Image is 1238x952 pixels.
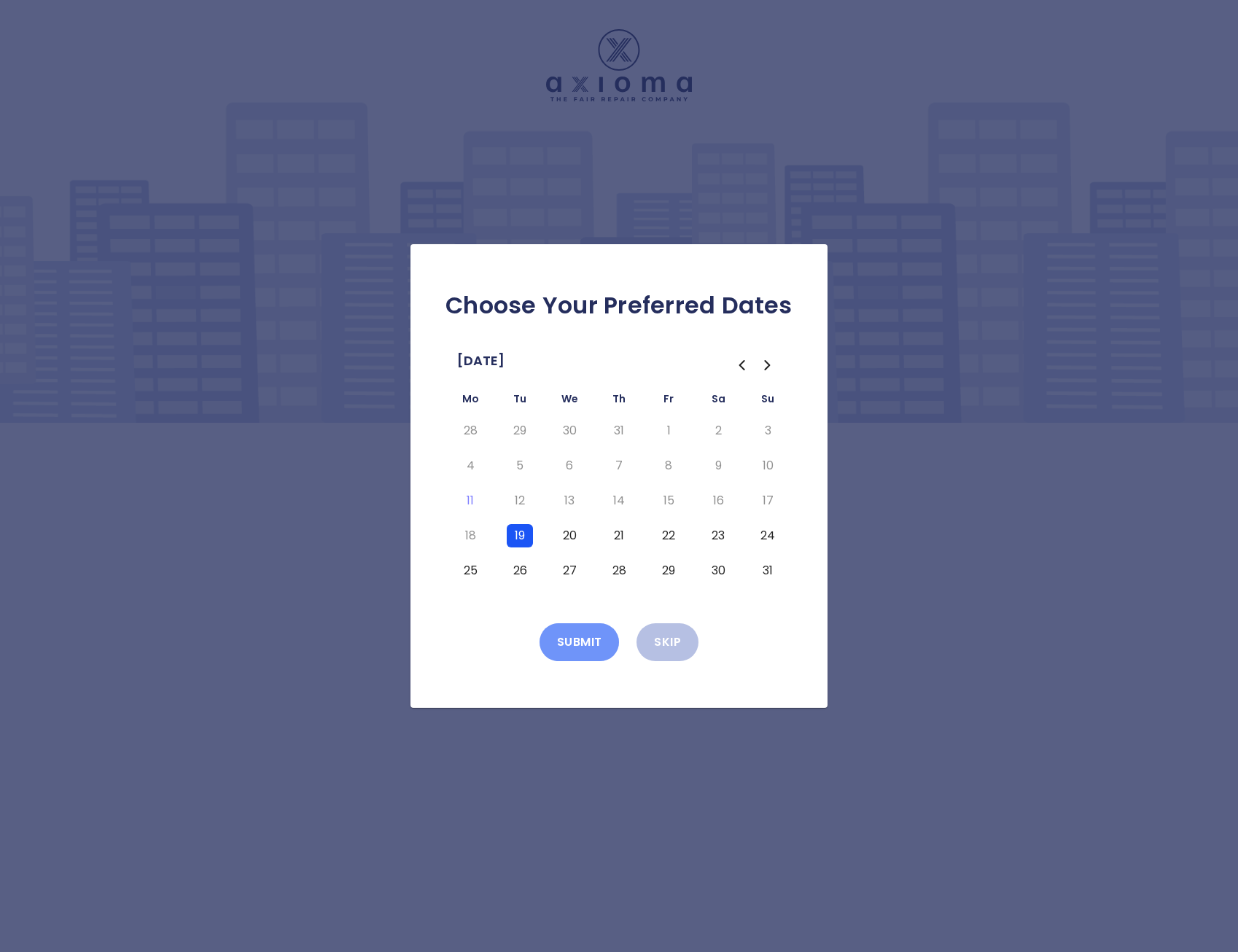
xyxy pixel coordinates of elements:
[495,390,545,413] th: Tuesday
[507,454,533,477] button: Tuesday, August 5th, 2025
[556,454,583,477] button: Wednesday, August 6th, 2025
[457,489,483,512] button: Today, Monday, August 11th, 2025
[755,454,781,477] button: Sunday, August 10th, 2025
[655,419,682,442] button: Friday, August 1st, 2025
[655,524,682,547] button: Friday, August 22nd, 2025
[546,29,692,101] img: Logo
[655,559,682,582] button: Friday, August 29th, 2025
[457,524,483,547] button: Monday, August 18th, 2025
[755,352,781,378] button: Go to the Next Month
[540,623,620,661] button: Submit
[556,559,583,582] button: Wednesday, August 27th, 2025
[743,390,793,413] th: Sunday
[507,559,533,582] button: Tuesday, August 26th, 2025
[445,390,793,588] table: August 2025
[434,291,804,320] h2: Choose Your Preferred Dates
[705,489,731,512] button: Saturday, August 16th, 2025
[556,489,583,512] button: Wednesday, August 13th, 2025
[556,419,583,442] button: Wednesday, July 30th, 2025
[755,419,781,442] button: Sunday, August 3rd, 2025
[655,454,682,477] button: Friday, August 8th, 2025
[594,390,644,413] th: Thursday
[655,489,682,512] button: Friday, August 15th, 2025
[705,524,731,547] button: Saturday, August 23rd, 2025
[556,524,583,547] button: Wednesday, August 20th, 2025
[606,489,632,512] button: Thursday, August 14th, 2025
[507,419,533,442] button: Tuesday, July 29th, 2025
[705,454,731,477] button: Saturday, August 9th, 2025
[457,419,483,442] button: Monday, July 28th, 2025
[755,489,781,512] button: Sunday, August 17th, 2025
[636,623,698,661] button: Skip
[644,390,693,413] th: Friday
[606,454,632,477] button: Thursday, August 7th, 2025
[457,454,483,477] button: Monday, August 4th, 2025
[545,390,594,413] th: Wednesday
[755,559,781,582] button: Sunday, August 31st, 2025
[507,524,533,547] button: Tuesday, August 19th, 2025, selected
[693,390,743,413] th: Saturday
[606,524,632,547] button: Thursday, August 21st, 2025
[445,390,495,413] th: Monday
[728,352,755,378] button: Go to the Previous Month
[457,349,505,372] span: [DATE]
[606,419,632,442] button: Thursday, July 31st, 2025
[606,559,632,582] button: Thursday, August 28th, 2025
[705,419,731,442] button: Saturday, August 2nd, 2025
[457,559,483,582] button: Monday, August 25th, 2025
[755,524,781,547] button: Sunday, August 24th, 2025
[705,559,731,582] button: Saturday, August 30th, 2025
[507,489,533,512] button: Tuesday, August 12th, 2025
